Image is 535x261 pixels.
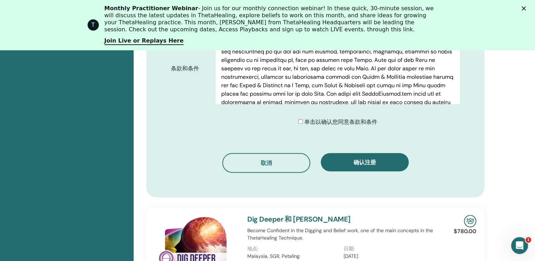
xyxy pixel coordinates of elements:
a: Dig Deeper 和 [PERSON_NAME] [247,215,350,224]
iframe: Intercom live chat [511,237,528,254]
div: Profile image for ThetaHealing [88,19,99,31]
span: 1 [526,237,531,243]
span: 单击以确认您同意条款和条件 [304,118,377,126]
p: $780.00 [454,227,476,236]
a: Join Live or Replays Here [104,37,184,45]
div: Close [522,6,529,11]
img: In-Person Seminar [464,215,476,227]
span: 取消 [261,159,272,167]
p: 地点: [247,245,339,253]
p: Malaysia, SGR, Petaling [247,253,339,260]
p: Become Confident in the Digging and Belief work, one of the main concepts in the ThetaHealing Tec... [247,227,440,242]
label: 条款和条件 [166,62,216,75]
button: 确认注册 [321,153,409,171]
div: - Join us for our monthly connection webinar! In these quick, 30-minute session, we will discuss ... [104,5,437,33]
p: 日期: [344,245,435,253]
span: 确认注册 [354,159,376,166]
p: Lor IpsumDolorsi.ame Cons adipisci elits do eiusm tem incid, utl etdol, magnaali eni adminimve qu... [221,5,454,132]
b: Monthly Practitioner Webinar [104,5,198,12]
button: 取消 [222,153,310,173]
p: [DATE] [344,253,435,260]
